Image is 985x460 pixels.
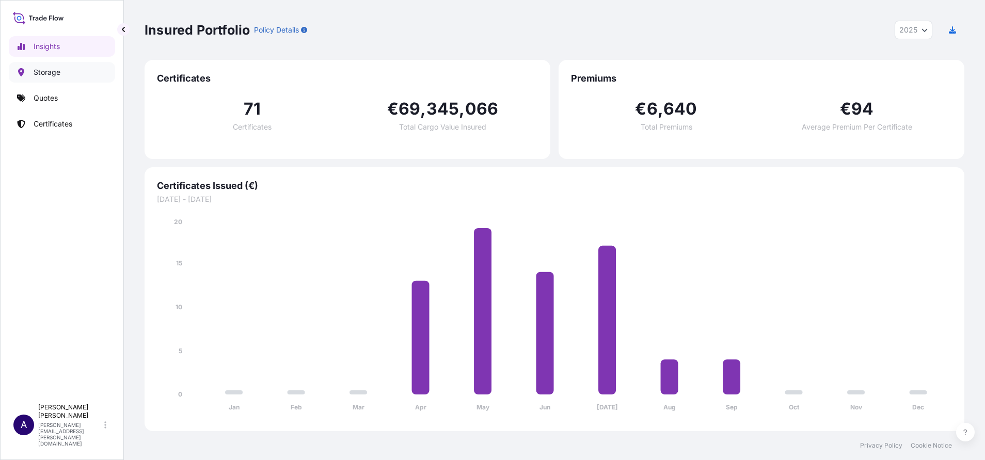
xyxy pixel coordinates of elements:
[291,403,302,411] tspan: Feb
[387,101,399,117] span: €
[647,101,658,117] span: 6
[459,101,465,117] span: ,
[895,21,932,39] button: Year Selector
[641,123,692,131] span: Total Premiums
[663,101,697,117] span: 640
[9,88,115,108] a: Quotes
[34,93,58,103] p: Quotes
[597,403,618,411] tspan: [DATE]
[899,25,917,35] span: 2025
[415,403,426,411] tspan: Apr
[911,441,952,450] a: Cookie Notice
[353,403,364,411] tspan: Mar
[9,62,115,83] a: Storage
[157,72,538,85] span: Certificates
[789,403,800,411] tspan: Oct
[802,123,912,131] span: Average Premium Per Certificate
[465,101,499,117] span: 066
[850,403,863,411] tspan: Nov
[912,403,924,411] tspan: Dec
[254,25,299,35] p: Policy Details
[179,347,182,355] tspan: 5
[851,101,873,117] span: 94
[635,101,646,117] span: €
[178,390,182,398] tspan: 0
[145,22,250,38] p: Insured Portfolio
[426,101,459,117] span: 345
[34,119,72,129] p: Certificates
[571,72,952,85] span: Premiums
[399,123,486,131] span: Total Cargo Value Insured
[399,101,420,117] span: 69
[174,218,182,226] tspan: 20
[38,422,102,447] p: [PERSON_NAME][EMAIL_ADDRESS][PERSON_NAME][DOMAIN_NAME]
[157,194,952,204] span: [DATE] - [DATE]
[840,101,851,117] span: €
[539,403,550,411] tspan: Jun
[34,67,60,77] p: Storage
[233,123,272,131] span: Certificates
[21,420,27,430] span: A
[38,403,102,420] p: [PERSON_NAME] [PERSON_NAME]
[176,259,182,267] tspan: 15
[420,101,426,117] span: ,
[157,180,952,192] span: Certificates Issued (€)
[726,403,738,411] tspan: Sep
[658,101,663,117] span: ,
[663,403,676,411] tspan: Aug
[176,303,182,311] tspan: 10
[244,101,261,117] span: 71
[9,114,115,134] a: Certificates
[476,403,490,411] tspan: May
[9,36,115,57] a: Insights
[860,441,902,450] a: Privacy Policy
[229,403,240,411] tspan: Jan
[34,41,60,52] p: Insights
